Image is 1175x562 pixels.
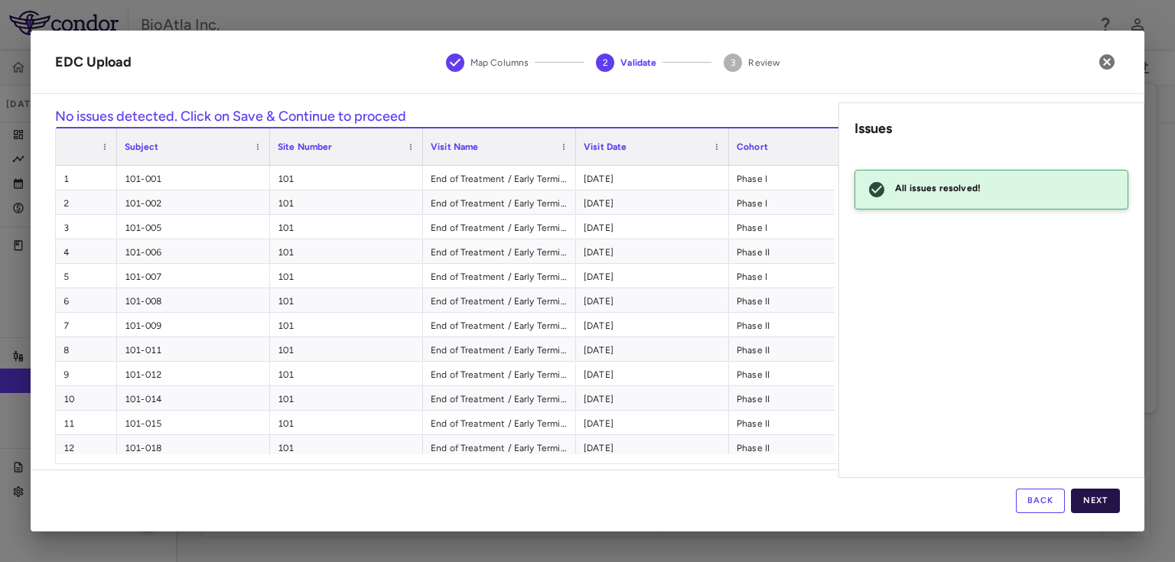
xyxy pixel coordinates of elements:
[1071,489,1120,513] button: Next
[729,166,882,190] div: Phase I
[423,362,576,385] div: End of Treatment / Early Termination - Count
[270,239,423,263] div: 101
[56,337,117,361] div: 8
[270,411,423,434] div: 101
[117,264,270,287] div: 101-007
[737,141,768,152] span: Cohort
[584,141,627,152] span: Visit Date
[56,411,117,434] div: 11
[423,288,576,312] div: End of Treatment / Early Termination - Count
[270,362,423,385] div: 101
[56,215,117,239] div: 3
[729,411,882,434] div: Phase II
[423,411,576,434] div: End of Treatment / Early Termination - Count
[117,166,270,190] div: 101-001
[576,190,729,214] div: [DATE]
[117,313,270,336] div: 101-009
[423,386,576,410] div: End of Treatment / Early Termination - Count
[270,288,423,312] div: 101
[56,435,117,459] div: 12
[117,337,270,361] div: 101-011
[729,190,882,214] div: Phase I
[576,337,729,361] div: [DATE]
[470,56,529,70] span: Map Columns
[576,215,729,239] div: [DATE]
[117,288,270,312] div: 101-008
[423,435,576,459] div: End of Treatment / Early Termination - Count
[56,264,117,287] div: 5
[270,264,423,287] div: 101
[576,313,729,336] div: [DATE]
[56,166,117,190] div: 1
[729,386,882,410] div: Phase II
[270,337,423,361] div: 101
[729,313,882,336] div: Phase II
[576,264,729,287] div: [DATE]
[729,337,882,361] div: Phase II
[56,362,117,385] div: 9
[56,313,117,336] div: 7
[423,264,576,287] div: End of Treatment / Early Termination - Count
[56,386,117,410] div: 10
[270,313,423,336] div: 101
[1016,489,1065,513] button: Back
[270,435,423,459] div: 101
[55,52,132,73] div: EDC Upload
[576,239,729,263] div: [DATE]
[576,386,729,410] div: [DATE]
[576,288,729,312] div: [DATE]
[117,362,270,385] div: 101-012
[270,386,423,410] div: 101
[270,190,423,214] div: 101
[56,190,117,214] div: 2
[576,411,729,434] div: [DATE]
[423,166,576,190] div: End of Treatment / Early Termination - Count
[423,239,576,263] div: End of Treatment / Early Termination - Count
[117,239,270,263] div: 101-006
[423,337,576,361] div: End of Treatment / Early Termination - Count
[117,386,270,410] div: 101-014
[895,175,981,204] div: All issues resolved!
[431,141,479,152] span: Visit Name
[117,190,270,214] div: 101-002
[55,106,1120,127] h6: No issues detected. Click on Save & Continue to proceed
[729,362,882,385] div: Phase II
[729,288,882,312] div: Phase II
[423,190,576,214] div: End of Treatment / Early Termination - Count
[603,57,608,68] text: 2
[423,313,576,336] div: End of Treatment / Early Termination - Count
[117,215,270,239] div: 101-005
[270,215,423,239] div: 101
[729,215,882,239] div: Phase I
[278,141,333,152] span: Site Number
[576,166,729,190] div: [DATE]
[729,239,882,263] div: Phase II
[125,141,158,152] span: Subject
[56,288,117,312] div: 6
[620,56,656,70] span: Validate
[584,35,669,90] button: Validate
[854,120,892,137] strong: Issues
[729,435,882,459] div: Phase II
[576,362,729,385] div: [DATE]
[117,411,270,434] div: 101-015
[576,435,729,459] div: [DATE]
[117,435,270,459] div: 101-018
[423,215,576,239] div: End of Treatment / Early Termination - Count
[270,166,423,190] div: 101
[434,35,542,90] button: Map Columns
[56,239,117,263] div: 4
[729,264,882,287] div: Phase I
